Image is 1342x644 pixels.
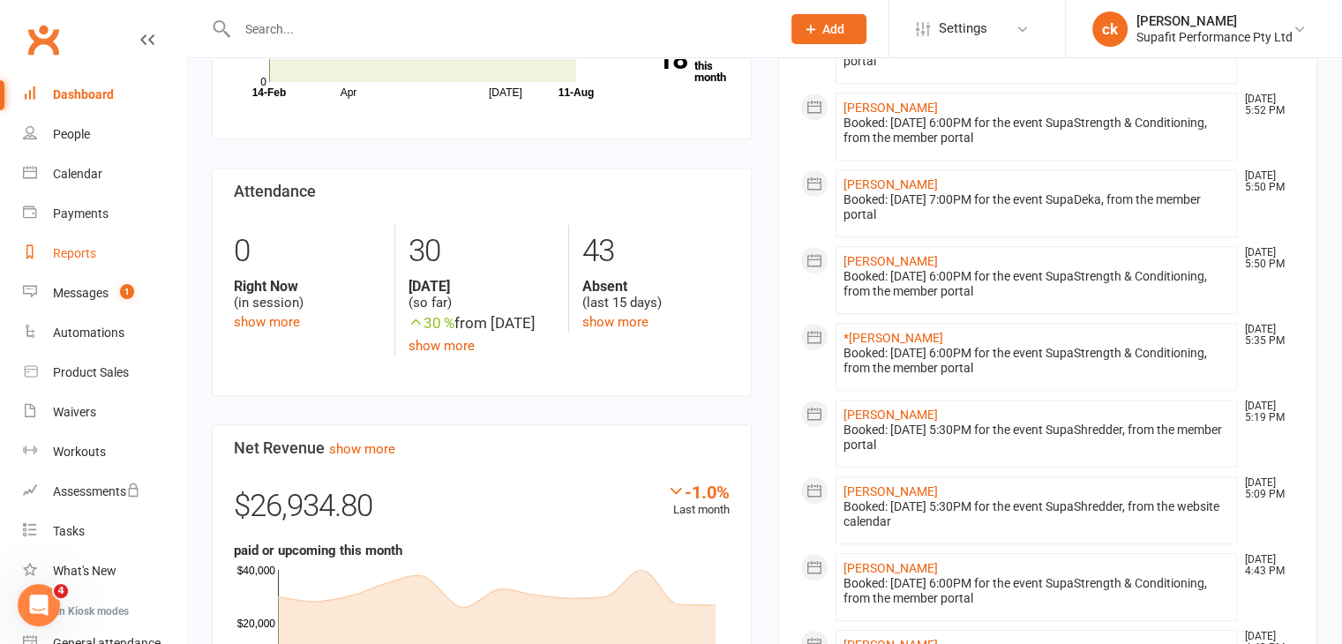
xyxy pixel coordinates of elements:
strong: [DATE] [409,278,555,295]
time: [DATE] 5:09 PM [1236,477,1294,500]
h3: Attendance [234,183,730,200]
a: show more [329,441,395,457]
strong: Absent [582,278,729,295]
a: [PERSON_NAME] [843,254,938,268]
a: 18Canx. this month [626,49,730,83]
span: Add [822,22,844,36]
div: -1.0% [667,482,730,501]
div: Workouts [53,445,106,459]
span: 30 % [409,314,454,332]
input: Search... [232,17,768,41]
time: [DATE] 5:50 PM [1236,170,1294,193]
iframe: Intercom live chat [18,584,60,626]
div: Automations [53,326,124,340]
div: Product Sales [53,365,129,379]
a: [PERSON_NAME] [843,101,938,115]
div: Booked: [DATE] 5:30PM for the event SupaShredder, from the website calendar [843,499,1230,529]
div: 30 [409,225,555,278]
div: What's New [53,564,116,578]
time: [DATE] 5:50 PM [1236,247,1294,270]
div: Booked: [DATE] 6:00PM for the event SupaStrength & Conditioning, from the member portal [843,116,1230,146]
div: Booked: [DATE] 6:00PM for the event SupaStrength & Conditioning, from the member portal [843,576,1230,606]
div: Dashboard [53,87,114,101]
div: Supafit Performance Pty Ltd [1136,29,1293,45]
div: (last 15 days) [582,278,729,311]
a: Messages 1 [23,273,186,313]
a: [PERSON_NAME] [843,408,938,422]
div: ck [1092,11,1128,47]
div: $26,934.80 [234,482,730,540]
button: Add [791,14,866,44]
div: Booked: [DATE] 6:00PM for the event SupaStrength & Conditioning, from the member portal [843,269,1230,299]
div: Tasks [53,524,85,538]
a: Dashboard [23,75,186,115]
a: Reports [23,234,186,273]
a: show more [582,314,649,330]
a: [PERSON_NAME] [843,177,938,191]
a: show more [409,338,475,354]
div: Last month [667,482,730,520]
a: Assessments [23,472,186,512]
a: Tasks [23,512,186,551]
div: Waivers [53,405,96,419]
a: What's New [23,551,186,591]
span: Settings [939,9,987,49]
div: Booked: [DATE] 7:00PM for the event SupaDeka, from the member portal [843,192,1230,222]
a: Workouts [23,432,186,472]
a: Waivers [23,393,186,432]
div: (so far) [409,278,555,311]
div: from [DATE] [409,311,555,335]
time: [DATE] 5:35 PM [1236,324,1294,347]
div: Messages [53,286,109,300]
div: (in session) [234,278,381,311]
div: Reports [53,246,96,260]
a: [PERSON_NAME] [843,484,938,498]
a: Product Sales [23,353,186,393]
div: Payments [53,206,109,221]
a: Calendar [23,154,186,194]
a: [PERSON_NAME] [843,561,938,575]
strong: 18 [626,46,687,72]
div: [PERSON_NAME] [1136,13,1293,29]
time: [DATE] 5:19 PM [1236,401,1294,423]
strong: Right Now [234,278,381,295]
a: *[PERSON_NAME] [843,331,943,345]
a: Automations [23,313,186,353]
a: show more [234,314,300,330]
a: Payments [23,194,186,234]
a: People [23,115,186,154]
a: Clubworx [21,18,65,62]
div: Assessments [53,484,140,498]
h3: Net Revenue [234,439,730,457]
div: Booked: [DATE] 5:30PM for the event SupaShredder, from the member portal [843,423,1230,453]
div: People [53,127,90,141]
strong: paid or upcoming this month [234,543,402,558]
div: 0 [234,225,381,278]
div: 43 [582,225,729,278]
div: Calendar [53,167,102,181]
time: [DATE] 4:43 PM [1236,554,1294,577]
time: [DATE] 5:52 PM [1236,94,1294,116]
span: 1 [120,284,134,299]
span: 4 [54,584,68,598]
div: Booked: [DATE] 6:00PM for the event SupaStrength & Conditioning, from the member portal [843,346,1230,376]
